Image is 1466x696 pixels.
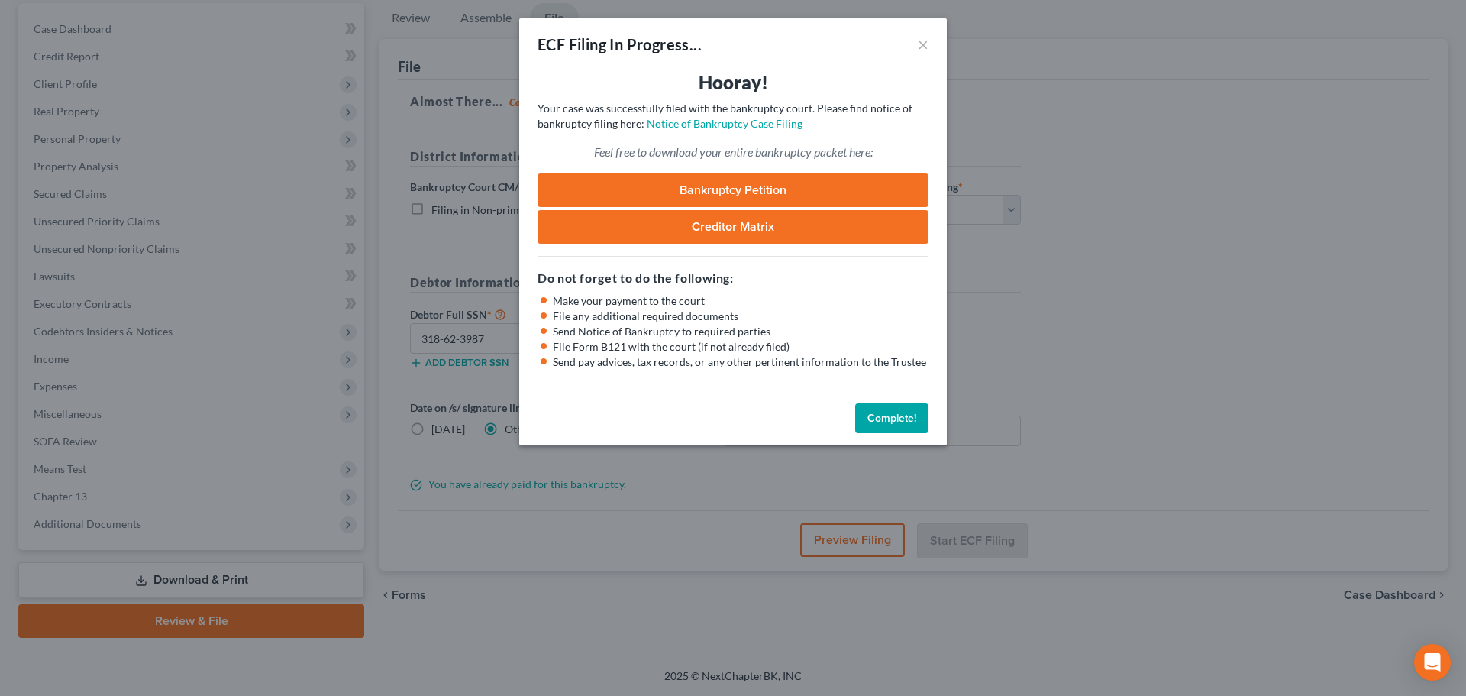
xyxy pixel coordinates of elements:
a: Creditor Matrix [538,210,928,244]
button: Complete! [855,403,928,434]
li: Send pay advices, tax records, or any other pertinent information to the Trustee [553,354,928,370]
div: ECF Filing In Progress... [538,34,702,55]
h5: Do not forget to do the following: [538,269,928,287]
span: Your case was successfully filed with the bankruptcy court. Please find notice of bankruptcy fili... [538,102,912,130]
div: Open Intercom Messenger [1414,644,1451,681]
a: Notice of Bankruptcy Case Filing [647,117,802,130]
h3: Hooray! [538,70,928,95]
li: Send Notice of Bankruptcy to required parties [553,324,928,339]
button: × [918,35,928,53]
a: Bankruptcy Petition [538,173,928,207]
p: Feel free to download your entire bankruptcy packet here: [538,144,928,161]
li: File any additional required documents [553,309,928,324]
li: File Form B121 with the court (if not already filed) [553,339,928,354]
li: Make your payment to the court [553,293,928,309]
